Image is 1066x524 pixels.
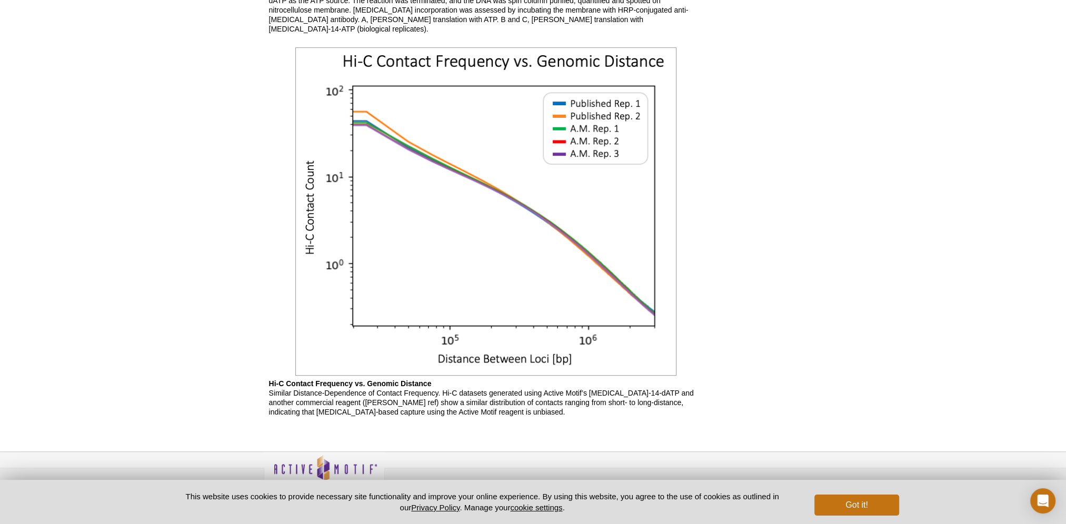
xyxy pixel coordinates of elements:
[814,495,899,516] button: Got it!
[295,47,676,376] img: Hi-C Contact Frequency vs. Genomic Distance
[1030,488,1055,513] div: Open Intercom Messenger
[510,503,562,512] button: cookie settings
[167,491,798,513] p: This website uses cookies to provide necessary site functionality and improve your online experie...
[269,379,703,417] p: Similar Distance-Dependence of Contact Frequency. Hi-C datasets generated using Active Motif’s [M...
[685,470,764,493] table: Click to Verify - This site chose Symantec SSL for secure e-commerce and confidential communicati...
[269,379,432,388] b: Hi-C Contact Frequency vs. Genomic Distance
[264,452,385,495] img: Active Motif,
[411,503,460,512] a: Privacy Policy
